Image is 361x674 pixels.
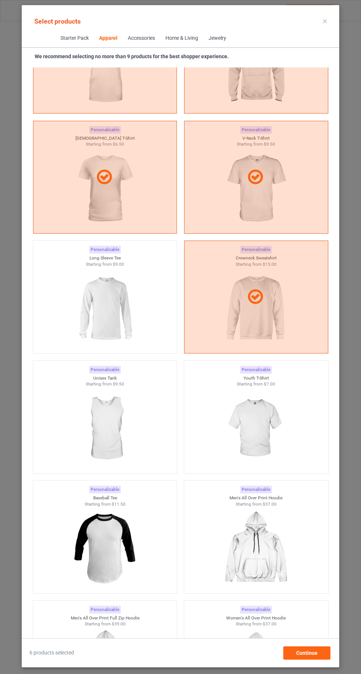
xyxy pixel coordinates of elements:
[99,35,117,42] div: Apparel
[283,646,330,660] div: Continue
[240,486,272,493] div: Personalizable
[113,381,124,387] span: $9.50
[72,267,138,350] img: regular.jpg
[184,621,328,627] div: Starting from
[263,502,277,507] span: $37.00
[111,621,125,626] span: $39.00
[296,650,318,656] span: Continue
[33,375,177,381] div: Unisex Tank
[264,381,275,387] span: $7.00
[240,366,272,374] div: Personalizable
[29,649,74,657] span: 6 products selected
[184,375,328,381] div: Youth T-Shirt
[33,621,177,627] div: Starting from
[34,17,81,25] span: Select products
[113,262,124,267] span: $9.00
[33,381,177,387] div: Starting from
[33,615,177,621] div: Men's All Over Print Full Zip Hoodie
[263,621,277,626] span: $37.00
[33,501,177,507] div: Starting from
[33,255,177,261] div: Long Sleeve Tee
[33,495,177,501] div: Baseball Tee
[111,502,125,507] span: $11.50
[89,486,121,493] div: Personalizable
[55,29,94,47] span: Starter Pack
[72,507,138,590] img: regular.jpg
[184,381,328,387] div: Starting from
[184,495,328,501] div: Men's All Over Print Hoodie
[165,35,198,42] div: Home & Living
[89,366,121,374] div: Personalizable
[240,606,272,614] div: Personalizable
[223,387,289,470] img: regular.jpg
[72,387,138,470] img: regular.jpg
[33,261,177,268] div: Starting from
[208,35,226,42] div: Jewelry
[184,615,328,621] div: Women's All Over Print Hoodie
[89,606,121,614] div: Personalizable
[127,35,155,42] div: Accessories
[223,507,289,590] img: regular.jpg
[184,501,328,507] div: Starting from
[35,53,229,59] strong: We recommend selecting no more than 9 products for the best shopper experience.
[89,246,121,254] div: Personalizable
